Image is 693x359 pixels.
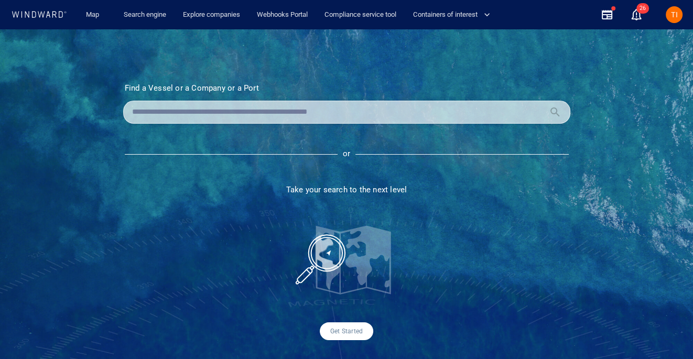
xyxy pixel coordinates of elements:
a: Map [82,6,107,24]
a: Webhooks Portal [253,6,312,24]
button: TI [664,4,685,25]
a: Search engine [120,6,170,24]
div: Notification center [630,8,643,21]
a: Get Started [320,322,373,340]
h4: Take your search to the next level [123,185,570,194]
span: or [343,150,350,159]
iframe: Chat [648,312,685,351]
a: Explore companies [179,6,244,24]
h3: Find a Vessel or a Company or a Port [125,83,569,93]
span: 26 [636,3,649,14]
a: 26 [628,6,645,23]
a: Compliance service tool [320,6,400,24]
span: TI [671,10,678,19]
span: Containers of interest [413,9,490,21]
button: Map [78,6,111,24]
button: Containers of interest [409,6,499,24]
button: 26 [630,8,643,21]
